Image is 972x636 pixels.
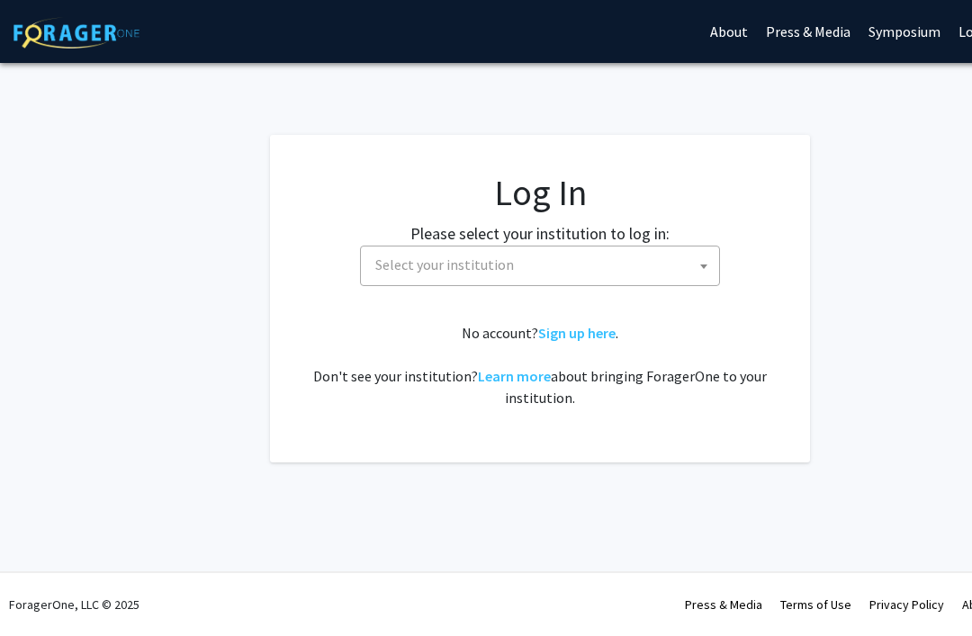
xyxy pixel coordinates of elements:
[9,573,139,636] div: ForagerOne, LLC © 2025
[368,246,719,283] span: Select your institution
[306,171,774,214] h1: Log In
[410,221,670,246] label: Please select your institution to log in:
[375,255,514,273] span: Select your institution
[360,246,720,286] span: Select your institution
[306,322,774,408] div: No account? . Don't see your institution? about bringing ForagerOne to your institution.
[478,367,551,385] a: Learn more about bringing ForagerOne to your institution
[538,324,616,342] a: Sign up here
[869,596,944,613] a: Privacy Policy
[685,596,762,613] a: Press & Media
[780,596,851,613] a: Terms of Use
[13,17,139,49] img: ForagerOne Logo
